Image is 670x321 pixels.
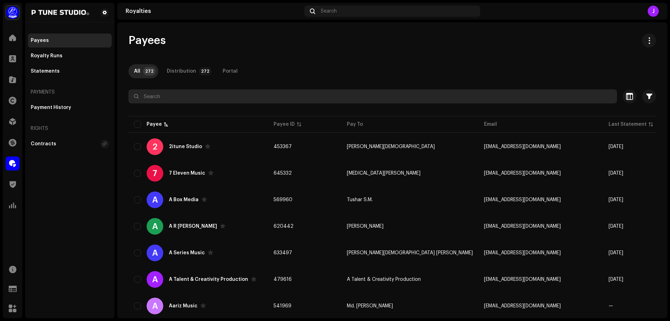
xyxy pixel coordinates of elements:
p-badge: 272 [199,67,211,75]
div: A [147,245,163,261]
re-a-nav-header: Payments [28,84,112,101]
div: A Talent & Creativity Production [169,277,248,282]
div: Aariz Music [169,304,198,308]
span: Sep 2025 [609,197,623,202]
re-m-nav-item: Payees [28,34,112,48]
div: Payee [147,121,162,128]
div: Contracts [31,141,56,147]
div: Statements [31,68,60,74]
div: J [648,6,659,17]
div: 2 [147,138,163,155]
div: A [147,271,163,288]
span: Mohammad Mahfuzul Islam [347,144,435,149]
span: arrana5530@gmail.com [484,224,561,229]
div: Portal [223,64,238,78]
span: Md. Romjan Ali [347,304,393,308]
p-badge: 272 [143,67,156,75]
div: Last Statement [609,121,647,128]
span: 633497 [274,250,292,255]
div: A Series Music [169,250,205,255]
div: A R Rana [169,224,217,229]
img: a1dd4b00-069a-4dd5-89ed-38fbdf7e908f [6,6,20,20]
span: mithusardarce21@gmail.com [484,304,561,308]
span: Search [321,8,337,14]
span: Rahim Abdur [347,224,384,229]
span: s.mahfuzmamun@gmail.com [484,144,561,149]
input: Search [128,89,617,103]
div: 2itune Studio [169,144,202,149]
span: Sep 2025 [609,144,623,149]
div: Royalty Runs [31,53,62,59]
span: 479616 [274,277,292,282]
span: — [609,304,613,308]
span: Sep 2025 [609,171,623,176]
span: Syeda Nasrin Aktar [347,171,420,176]
span: skullproductionbd@gmail.com [484,197,561,202]
re-m-nav-item: Payment History [28,101,112,115]
div: A [147,218,163,235]
div: Payment History [31,105,71,110]
div: 7 Eleven Music [169,171,205,176]
re-m-nav-item: Contracts [28,137,112,151]
re-m-nav-item: Statements [28,64,112,78]
span: 541969 [274,304,291,308]
div: All [134,64,140,78]
div: A [147,191,163,208]
div: Distribution [167,64,196,78]
span: ahmedsajeebstudio@gmail.com [484,250,561,255]
span: Sep 2025 [609,277,623,282]
span: syedanasrinsmusic21@gmail.com [484,171,561,176]
span: Tushar S.M. [347,197,373,202]
span: Shahanur Islam Sajib [347,250,473,255]
span: 569960 [274,197,292,202]
re-m-nav-item: Royalty Runs [28,49,112,63]
span: Payees [128,34,166,48]
div: 7 [147,165,163,182]
div: Royalties [126,8,301,14]
re-a-nav-header: Rights [28,120,112,137]
span: titas.kazi@gmail.com [484,277,561,282]
div: Payees [31,38,49,43]
span: A Talent & Creativity Production [347,277,421,282]
div: A Box Media [169,197,199,202]
span: Sep 2025 [609,224,623,229]
span: 453367 [274,144,292,149]
span: 620442 [274,224,293,229]
img: 014156fc-5ea7-42a8-85d9-84b6ed52d0f4 [31,8,89,17]
span: 645332 [274,171,292,176]
div: A [147,298,163,314]
span: Sep 2025 [609,250,623,255]
div: Payee ID [274,121,295,128]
